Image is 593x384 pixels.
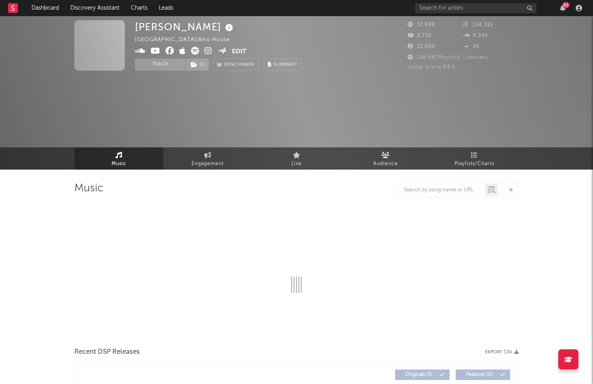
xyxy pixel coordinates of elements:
span: Engagement [191,159,224,169]
button: Features(0) [456,369,510,380]
input: Search for artists [415,3,536,13]
span: Playlists/Charts [454,159,494,169]
button: (1) [186,59,209,71]
div: [PERSON_NAME] [135,20,235,34]
a: Music [74,147,163,170]
span: 3,730 [408,33,432,38]
span: 158,467 Monthly Listeners [408,55,488,60]
span: 17,908 [408,22,435,27]
div: [GEOGRAPHIC_DATA] | Afro House [135,35,248,45]
input: Search by song name or URL [400,187,485,193]
span: Summary [273,63,297,67]
span: 12,000 [408,44,435,49]
button: Track [135,59,185,71]
span: Originals ( 0 ) [400,372,437,377]
a: Audience [341,147,430,170]
button: Summary [263,59,302,71]
span: Recent DSP Releases [74,347,140,357]
span: Jump Score: 64.5 [408,65,455,70]
span: 34 [463,44,479,49]
a: Engagement [163,147,252,170]
button: Export CSV [485,350,519,355]
span: ( 1 ) [185,59,209,71]
span: 9,245 [463,33,488,38]
span: Music [111,159,126,169]
span: Features ( 0 ) [461,372,498,377]
span: Live [291,159,302,169]
a: Live [252,147,341,170]
a: Playlists/Charts [430,147,519,170]
span: 158,315 [463,22,493,27]
button: 63 [560,5,566,11]
button: Originals(0) [395,369,450,380]
span: Audience [373,159,398,169]
span: Benchmark [224,60,255,70]
button: Edit [232,47,246,57]
a: Benchmark [213,59,259,71]
div: 63 [562,2,570,8]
